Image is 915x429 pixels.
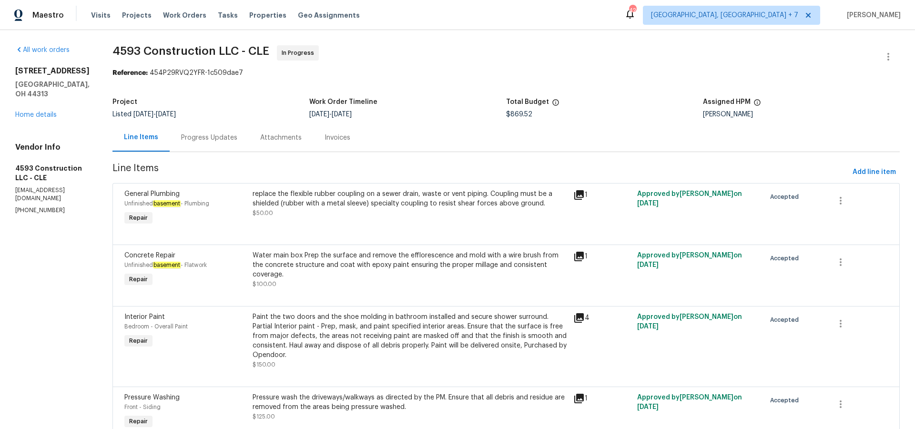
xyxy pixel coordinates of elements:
[309,111,352,118] span: -
[253,414,275,419] span: $125.00
[253,210,273,216] span: $50.00
[181,133,237,143] div: Progress Updates
[506,111,532,118] span: $869.52
[91,10,111,20] span: Visits
[124,394,180,401] span: Pressure Washing
[124,324,188,329] span: Bedroom - Overall Paint
[298,10,360,20] span: Geo Assignments
[853,166,896,178] span: Add line item
[552,99,559,111] span: The total cost of line items that have been proposed by Opendoor. This sum includes line items th...
[843,10,901,20] span: [PERSON_NAME]
[309,111,329,118] span: [DATE]
[112,45,269,57] span: 4593 Construction LLC - CLE
[124,133,158,142] div: Line Items
[125,275,152,284] span: Repair
[32,10,64,20] span: Maestro
[651,10,798,20] span: [GEOGRAPHIC_DATA], [GEOGRAPHIC_DATA] + 7
[253,312,568,360] div: Paint the two doors and the shoe molding in bathroom installed and secure shower surround. Partia...
[253,362,275,368] span: $150.00
[15,163,90,183] h5: 4593 Construction LLC - CLE
[112,70,148,76] b: Reference:
[849,163,900,181] button: Add line item
[125,417,152,426] span: Repair
[703,111,900,118] div: [PERSON_NAME]
[124,314,165,320] span: Interior Paint
[573,393,631,404] div: 1
[703,99,751,105] h5: Assigned HPM
[15,47,70,53] a: All work orders
[637,262,659,268] span: [DATE]
[124,262,207,268] span: Unfinished - Flatwork
[156,111,176,118] span: [DATE]
[309,99,377,105] h5: Work Order Timeline
[124,191,180,197] span: General Plumbing
[637,191,742,207] span: Approved by [PERSON_NAME] on
[770,254,803,263] span: Accepted
[770,315,803,325] span: Accepted
[770,396,803,405] span: Accepted
[253,189,568,208] div: replace the flexible rubber coupling on a sewer drain, waste or vent piping. Coupling must be a s...
[260,133,302,143] div: Attachments
[125,213,152,223] span: Repair
[122,10,152,20] span: Projects
[506,99,549,105] h5: Total Budget
[637,404,659,410] span: [DATE]
[112,163,849,181] span: Line Items
[629,6,636,15] div: 42
[15,206,90,214] p: [PHONE_NUMBER]
[253,251,568,279] div: Water main box Prep the surface and remove the efflorescence and mold with a wire brush from the ...
[124,201,209,206] span: Unfinished - Plumbing
[125,336,152,346] span: Repair
[112,99,137,105] h5: Project
[133,111,176,118] span: -
[133,111,153,118] span: [DATE]
[637,323,659,330] span: [DATE]
[637,314,742,330] span: Approved by [PERSON_NAME] on
[153,200,181,207] em: basement
[637,200,659,207] span: [DATE]
[218,12,238,19] span: Tasks
[112,68,900,78] div: 454P29RVQ2YFR-1c509dae7
[249,10,286,20] span: Properties
[637,252,742,268] span: Approved by [PERSON_NAME] on
[253,393,568,412] div: Pressure wash the driveways/walkways as directed by the PM. Ensure that all debris and residue ar...
[282,48,318,58] span: In Progress
[637,394,742,410] span: Approved by [PERSON_NAME] on
[163,10,206,20] span: Work Orders
[753,99,761,111] span: The hpm assigned to this work order.
[253,281,276,287] span: $100.00
[153,262,181,268] em: basement
[112,111,176,118] span: Listed
[15,80,90,99] h5: [GEOGRAPHIC_DATA], OH 44313
[15,143,90,152] h4: Vendor Info
[573,251,631,262] div: 1
[124,252,175,259] span: Concrete Repair
[15,66,90,76] h2: [STREET_ADDRESS]
[15,186,90,203] p: [EMAIL_ADDRESS][DOMAIN_NAME]
[325,133,350,143] div: Invoices
[770,192,803,202] span: Accepted
[332,111,352,118] span: [DATE]
[124,404,161,410] span: Front - Siding
[573,189,631,201] div: 1
[573,312,631,324] div: 4
[15,112,57,118] a: Home details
